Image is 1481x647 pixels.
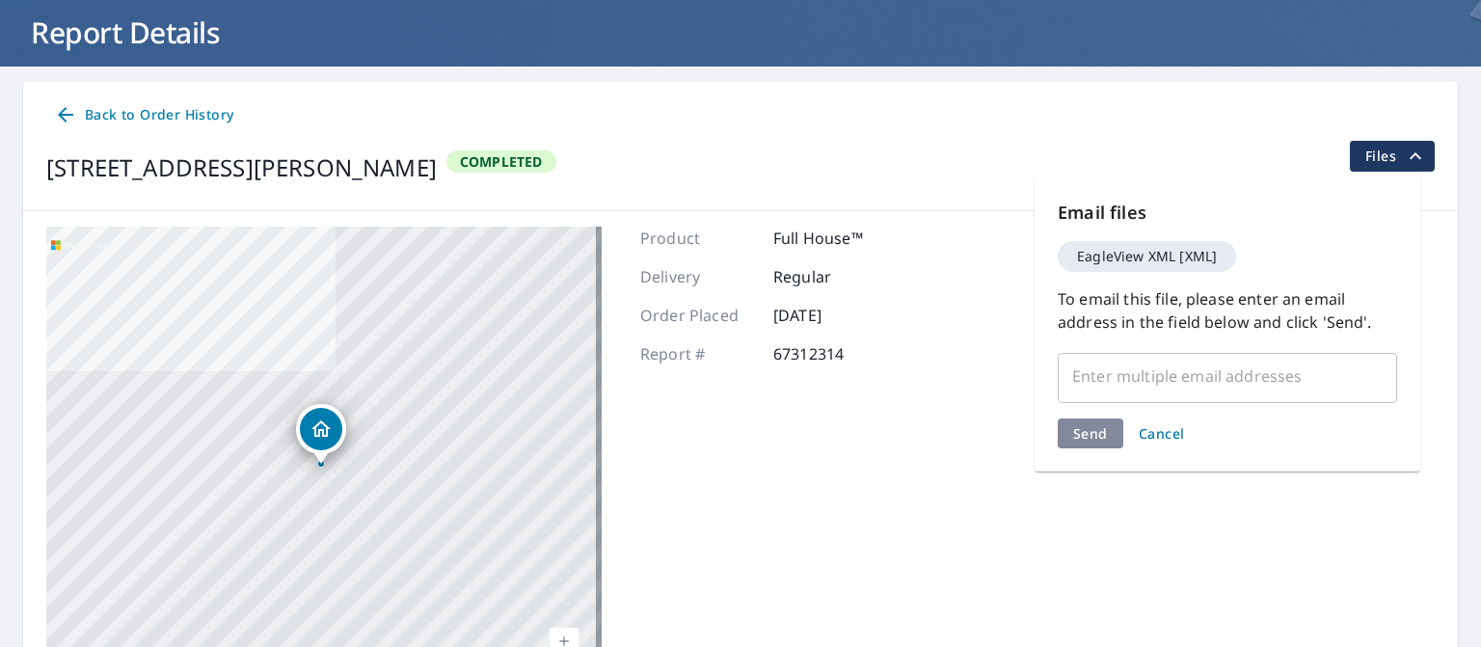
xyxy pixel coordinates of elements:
[1139,424,1185,443] span: Cancel
[296,404,346,464] div: Dropped pin, building 1, Residential property, 1516 Marshall St Little Rock, AR 72202
[1349,141,1435,172] button: filesDropdownBtn-67312314
[1058,287,1397,334] p: To email this file, please enter an email address in the field below and click 'Send'.
[773,265,889,288] p: Regular
[23,13,1458,52] h1: Report Details
[773,342,889,365] p: 67312314
[46,150,437,185] div: [STREET_ADDRESS][PERSON_NAME]
[448,152,554,171] span: Completed
[773,304,889,327] p: [DATE]
[54,103,233,127] span: Back to Order History
[640,265,756,288] p: Delivery
[640,342,756,365] p: Report #
[1365,145,1427,168] span: Files
[1131,418,1193,448] button: Cancel
[640,227,756,250] p: Product
[640,304,756,327] p: Order Placed
[46,97,241,133] a: Back to Order History
[1066,358,1360,394] input: Enter multiple email addresses
[773,227,889,250] p: Full House™
[1058,200,1397,226] p: Email files
[1065,250,1228,263] span: EagleView XML [XML]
